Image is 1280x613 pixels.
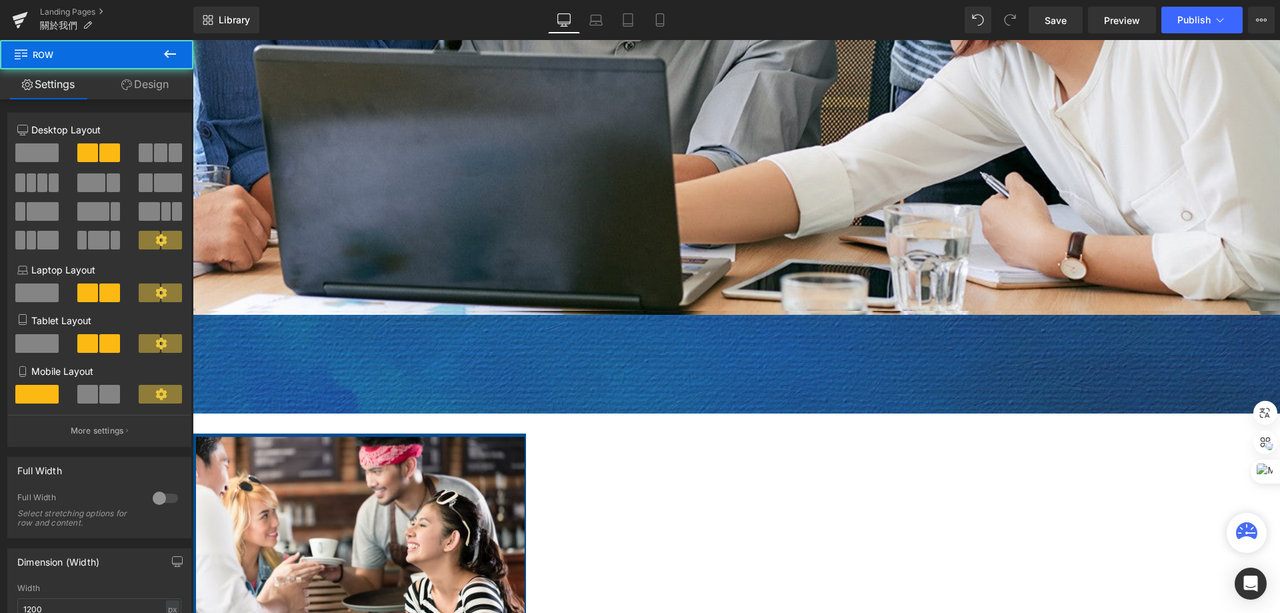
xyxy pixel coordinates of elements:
[965,7,991,33] button: Undo
[997,7,1023,33] button: Redo
[1248,7,1275,33] button: More
[97,69,193,99] a: Design
[17,584,181,593] div: Width
[219,14,250,26] span: Library
[1161,7,1243,33] button: Publish
[13,40,147,69] span: Row
[1235,568,1267,600] div: Open Intercom Messenger
[17,123,181,137] p: Desktop Layout
[548,7,580,33] a: Desktop
[40,20,77,31] span: 關於我們
[17,364,181,378] p: Mobile Layout
[1045,13,1067,27] span: Save
[8,415,191,446] button: More settings
[17,509,137,528] div: Select stretching options for row and content.
[17,549,99,568] div: Dimension (Width)
[1088,7,1156,33] a: Preview
[1104,13,1140,27] span: Preview
[17,314,181,328] p: Tablet Layout
[1177,15,1211,25] span: Publish
[193,7,259,33] a: New Library
[644,7,676,33] a: Mobile
[71,425,124,437] p: More settings
[17,458,62,476] div: Full Width
[17,263,181,277] p: Laptop Layout
[612,7,644,33] a: Tablet
[17,492,139,506] div: Full Width
[40,7,193,17] a: Landing Pages
[580,7,612,33] a: Laptop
